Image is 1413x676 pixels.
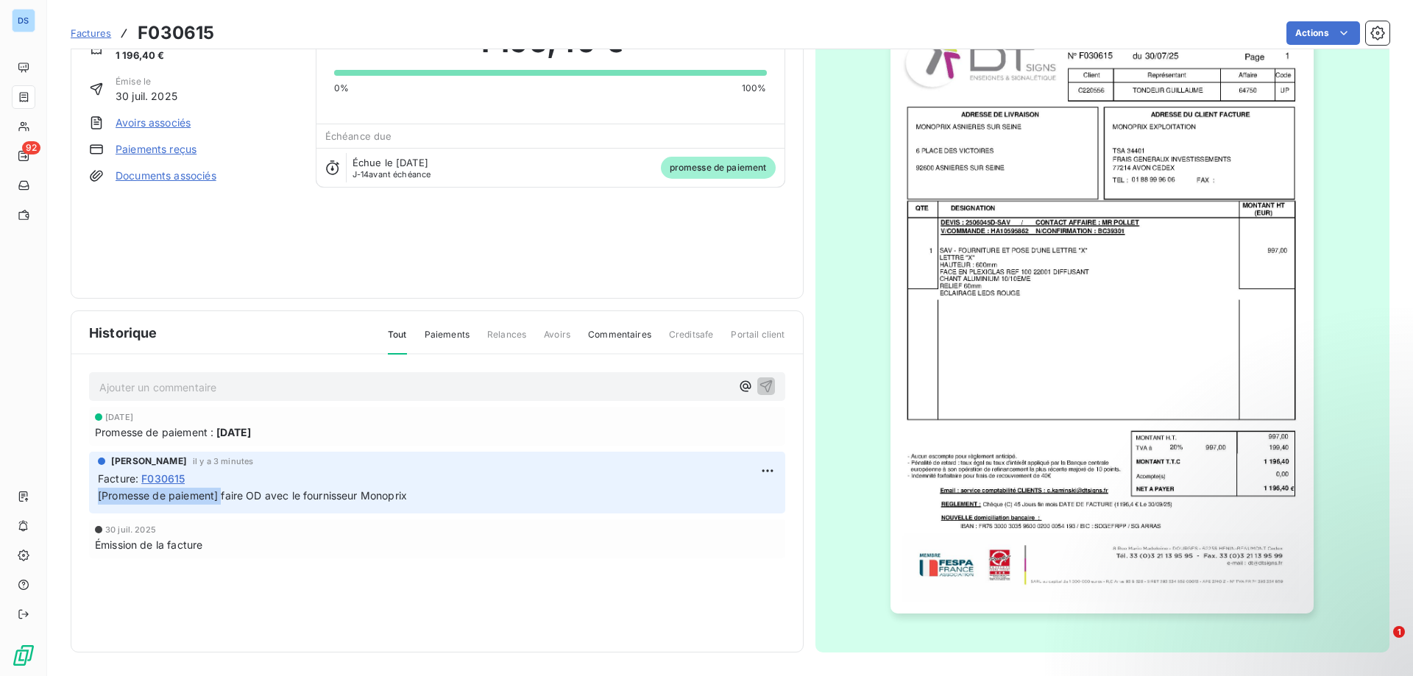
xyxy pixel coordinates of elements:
iframe: Intercom notifications message [1119,533,1413,636]
iframe: Intercom live chat [1363,626,1398,661]
span: Paiements [425,328,470,353]
span: promesse de paiement [661,157,776,179]
span: Avoirs [544,328,570,353]
span: 30 juil. 2025 [105,525,156,534]
span: Commentaires [588,328,651,353]
span: 30 juil. 2025 [116,88,177,104]
span: Tout [388,328,407,355]
span: 92 [22,141,40,154]
span: 100% [742,82,767,95]
span: Échue le [DATE] [353,157,428,168]
a: Avoirs associés [116,115,191,130]
span: Creditsafe [669,328,714,353]
a: Factures [71,26,111,40]
img: Logo LeanPay [12,644,35,667]
span: Échéance due [325,130,392,142]
span: F030615 [141,471,185,486]
div: DS [12,9,35,32]
span: [PERSON_NAME] [111,455,187,468]
span: [DATE] [105,413,133,421]
button: Actions [1286,21,1360,45]
span: Émission de la facture [95,537,202,552]
span: Émise le [116,75,177,88]
span: 0% [334,82,349,95]
span: J-14 [353,169,369,179]
h3: F030615 [138,20,214,46]
span: Relances [487,328,526,353]
span: Factures [71,27,111,39]
span: avant échéance [353,170,431,179]
a: Paiements reçus [116,142,196,157]
span: [DATE] [216,424,251,440]
img: invoice_thumbnail [890,15,1314,613]
span: 1 [1393,626,1405,638]
span: Historique [89,323,157,343]
span: [Promesse de paiement] faire OD avec le fournisseur Monoprix [98,489,407,502]
span: 1 196,40 € [116,49,176,63]
span: il y a 3 minutes [193,457,253,466]
span: Portail client [731,328,785,353]
a: Documents associés [116,168,216,183]
span: Promesse de paiement : [95,424,213,440]
span: Facture : [98,471,138,486]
